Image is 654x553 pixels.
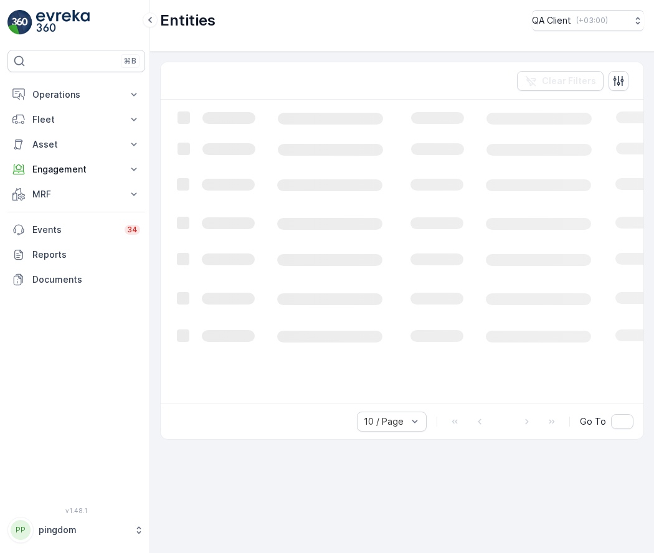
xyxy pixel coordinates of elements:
button: Engagement [7,157,145,182]
p: Fleet [32,113,120,126]
a: Documents [7,267,145,292]
button: QA Client(+03:00) [532,10,644,31]
p: Entities [160,11,216,31]
button: Operations [7,82,145,107]
p: QA Client [532,14,571,27]
p: Clear Filters [542,75,596,87]
button: MRF [7,182,145,207]
p: Reports [32,248,140,261]
p: Engagement [32,163,120,176]
img: logo_light-DOdMpM7g.png [36,10,90,35]
p: ( +03:00 ) [576,16,608,26]
p: Documents [32,273,140,286]
p: pingdom [39,524,128,536]
button: Fleet [7,107,145,132]
button: PPpingdom [7,517,145,543]
img: logo [7,10,32,35]
p: Events [32,224,117,236]
p: Asset [32,138,120,151]
a: Reports [7,242,145,267]
a: Events34 [7,217,145,242]
button: Clear Filters [517,71,604,91]
p: MRF [32,188,120,201]
p: 34 [127,225,138,235]
p: Operations [32,88,120,101]
p: ⌘B [124,56,136,66]
span: v 1.48.1 [7,507,145,514]
div: PP [11,520,31,540]
span: Go To [580,415,606,428]
button: Asset [7,132,145,157]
